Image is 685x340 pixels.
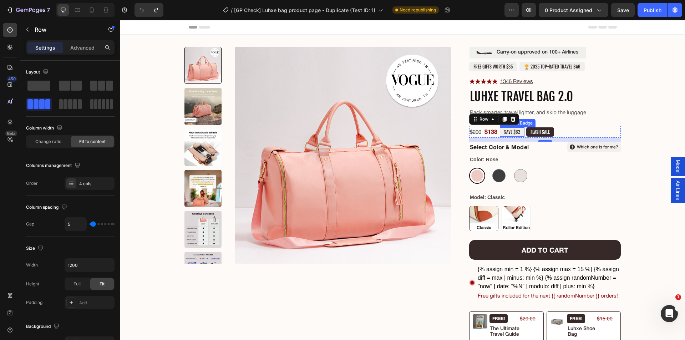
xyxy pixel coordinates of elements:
iframe: To enrich screen reader interactions, please activate Accessibility in Grammarly extension settings [120,20,685,340]
div: Order [26,180,38,187]
div: 450 [7,76,17,82]
div: 4 cols [79,181,113,187]
span: [GP Check] Luhxe bag product page - Duplicate (Test ID: 1) [234,6,375,14]
span: 0 product assigned [545,6,592,14]
div: Width [26,262,38,268]
p: the ultimate travel guide [370,305,405,318]
p: Which one is for me? [457,124,498,130]
legend: Model: Classic [349,172,385,183]
div: ADD TO CART [401,226,448,234]
p: FLASH SALE [410,109,430,115]
div: $200 [349,106,362,117]
div: Column spacing [26,203,68,212]
button: 7 [3,3,53,17]
p: 7 [47,6,50,14]
div: Gap [26,221,34,227]
p: free gifts worth $35 [353,44,392,50]
p: 1346 Reviews [380,58,413,65]
input: Auto [65,218,86,230]
div: Beta [5,131,17,136]
img: gempages_536505205483635921-b1ac999e-fd48-43d6-a8a5-ee411d6a00d7.svg [349,260,355,266]
p: FREE! [372,295,385,302]
input: Auto [65,259,114,272]
div: Background [26,322,61,331]
p: Free gifts included for the next {{ randomNumber }} orders! [357,271,501,280]
div: $138 [364,106,378,118]
div: Publish [644,6,661,14]
div: {% assign min = 1 %} {% assign max = 15 %} {% assign diff = max | minus: min %} {% assign randomN... [357,245,501,280]
pre: SAVE $62 [380,107,404,117]
div: Row [358,96,370,102]
img: gempages_536505205483635921-705865b3-91d4-4c27-88d0-f5d5d7c14324.svg [356,31,372,35]
img: gempages_536505205483635921-b6e7c353-f7f8-4aec-bac4-26ae926a2432.png [352,294,367,309]
p: Advanced [70,44,95,51]
span: 1 [675,294,681,300]
button: Publish [638,3,668,17]
span: Fit to content [79,138,106,145]
s: $20.00 [400,296,415,301]
p: 🏆 2025 TOP-RATED TRAVEL BAG [404,44,460,50]
iframe: Intercom live chat [661,305,678,322]
div: Padding [26,299,42,306]
p: luhxe shoe bag [447,305,483,318]
div: Undo/Redo [135,3,163,17]
div: Layout [26,67,50,77]
button: Save [611,3,635,17]
span: Model [554,140,561,153]
img: gempages_536505205483635921-482d0d69-906a-4e9b-a3be-cc77e27f9171.png [430,294,445,309]
h1: Luhxe Travel Bag 2.0 [349,69,501,85]
p: Pack smarter, travel lighter, and skip the luggage fees—all in style [350,90,469,101]
span: Fit [100,281,105,287]
span: Save [617,7,629,13]
div: Columns management [26,161,82,171]
a: Which one is for me? [447,122,501,132]
p: Row [35,25,95,34]
button: 0 product assigned [539,3,608,17]
div: Column width [26,123,64,133]
span: / [231,6,233,14]
p: FREE! [450,295,462,302]
s: $15.00 [477,296,492,301]
p: Carry-on approved on 100+ Airlines [376,30,458,36]
div: Add... [79,300,113,306]
div: Size [26,244,45,253]
button: ADD TO CART [349,220,501,240]
span: Need republishing [400,7,436,13]
span: Full [73,281,81,287]
div: Height [26,281,39,287]
span: Air Lines [554,161,561,180]
p: Settings [35,44,55,51]
span: Change ratio [35,138,61,145]
p: Select Color & Model [350,123,423,131]
legend: Color: Rose [349,135,379,145]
